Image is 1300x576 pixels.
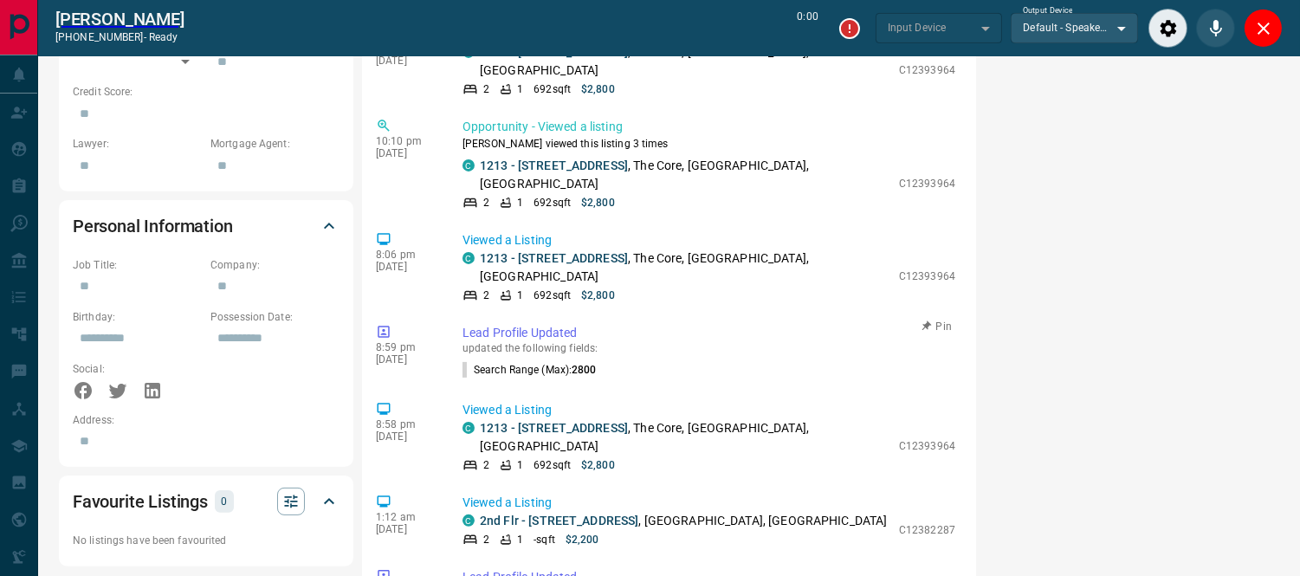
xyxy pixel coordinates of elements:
p: 2 [483,532,489,547]
p: Social: [73,361,202,377]
p: Birthday: [73,309,202,325]
a: [PERSON_NAME] [55,9,184,29]
p: 8:06 pm [376,249,437,261]
p: 8:59 pm [376,341,437,353]
p: Lawyer: [73,136,202,152]
p: C12382287 [899,522,955,538]
p: $2,200 [566,532,599,547]
div: Default - Speakers (Realtek(R) Audio) [1011,13,1138,42]
p: 1 [517,81,523,97]
p: Viewed a Listing [462,231,955,249]
p: 1 [517,457,523,473]
p: $2,800 [581,195,615,210]
p: 1 [517,532,523,547]
p: 2 [483,195,489,210]
p: 692 sqft [534,81,571,97]
p: $2,800 [581,288,615,303]
p: 2 [483,81,489,97]
p: [DATE] [376,523,437,535]
p: , The Core, [GEOGRAPHIC_DATA], [GEOGRAPHIC_DATA] [480,419,890,456]
a: 1213 - [STREET_ADDRESS] [480,159,628,172]
p: C12393964 [899,176,955,191]
h2: Personal Information [73,212,233,240]
p: No listings have been favourited [73,533,340,548]
p: 2 [483,288,489,303]
span: ready [149,31,178,43]
h2: Favourite Listings [73,488,208,515]
p: updated the following fields: [462,342,955,354]
p: C12393964 [899,269,955,284]
p: Possession Date: [210,309,340,325]
p: C12393964 [899,438,955,454]
p: [DATE] [376,353,437,366]
button: Pin [912,319,962,334]
label: Output Device [1023,5,1072,16]
p: 0:00 [797,9,818,48]
p: Viewed a Listing [462,494,955,512]
p: 8:58 pm [376,418,437,430]
p: 1 [517,195,523,210]
div: Favourite Listings0 [73,481,340,522]
a: 1213 - [STREET_ADDRESS] [480,251,628,265]
div: condos.ca [462,252,475,264]
p: Lead Profile Updated [462,324,955,342]
p: 0 [220,492,229,511]
p: , [GEOGRAPHIC_DATA], [GEOGRAPHIC_DATA] [480,512,887,530]
p: [PHONE_NUMBER] - [55,29,184,45]
p: Mortgage Agent: [210,136,340,152]
p: [DATE] [376,430,437,443]
p: Opportunity - Viewed a listing [462,118,955,136]
p: 692 sqft [534,457,571,473]
p: - sqft [534,532,555,547]
p: $2,800 [581,457,615,473]
p: Credit Score: [73,84,340,100]
p: 692 sqft [534,288,571,303]
p: Job Title: [73,257,202,273]
div: Close [1244,9,1283,48]
p: [PERSON_NAME] viewed this listing 3 times [462,136,955,152]
p: C12393964 [899,62,955,78]
p: [DATE] [376,147,437,159]
p: Address: [73,412,340,428]
div: Personal Information [73,205,340,247]
p: 1 [517,288,523,303]
p: 10:10 pm [376,135,437,147]
p: Company: [210,257,340,273]
div: condos.ca [462,159,475,172]
p: 692 sqft [534,195,571,210]
p: , The Core, [GEOGRAPHIC_DATA], [GEOGRAPHIC_DATA] [480,157,890,193]
div: Audio Settings [1148,9,1187,48]
p: , The Core, [GEOGRAPHIC_DATA], [GEOGRAPHIC_DATA] [480,43,890,80]
a: 2nd Flr - [STREET_ADDRESS] [480,514,638,527]
p: 2 [483,457,489,473]
p: $2,800 [581,81,615,97]
div: condos.ca [462,422,475,434]
a: 1213 - [STREET_ADDRESS] [480,421,628,435]
p: [DATE] [376,261,437,273]
p: Viewed a Listing [462,401,955,419]
p: Search Range (Max) : [462,362,597,378]
div: Mute [1196,9,1235,48]
div: condos.ca [462,515,475,527]
p: [DATE] [376,55,437,67]
p: 1:12 am [376,511,437,523]
p: , The Core, [GEOGRAPHIC_DATA], [GEOGRAPHIC_DATA] [480,249,890,286]
span: 2800 [572,364,596,376]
